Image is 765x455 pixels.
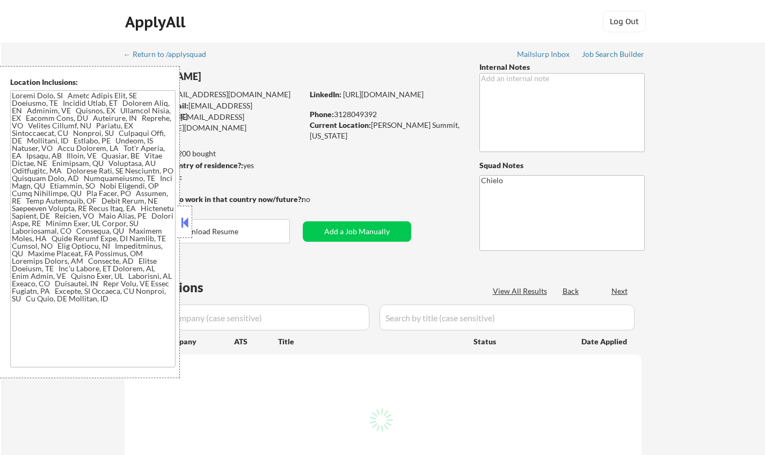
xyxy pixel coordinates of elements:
strong: Phone: [310,110,334,119]
div: [EMAIL_ADDRESS][PERSON_NAME][DOMAIN_NAME] [125,112,303,133]
div: View All Results [493,286,550,297]
div: no [302,194,332,205]
div: [PERSON_NAME] Summit, [US_STATE] [310,120,462,141]
div: 3128049392 [310,109,462,120]
div: ← Return to /applysquad [123,50,216,58]
div: Job Search Builder [582,50,645,58]
a: [URL][DOMAIN_NAME] [343,90,424,99]
div: Next [611,286,629,297]
div: Location Inclusions: [10,77,176,88]
div: 0 sent / 200 bought [124,148,303,159]
button: Add a Job Manually [303,221,411,242]
div: Company [164,336,234,347]
div: Internal Notes [479,62,645,73]
div: [EMAIL_ADDRESS][DOMAIN_NAME] [125,100,303,121]
a: ← Return to /applysquad [123,50,216,61]
strong: LinkedIn: [310,90,341,99]
div: [PERSON_NAME] [125,70,345,83]
div: Status [473,331,566,351]
input: Search by title (case sensitive) [380,305,635,330]
input: Search by company (case sensitive) [128,305,369,330]
strong: Will need Visa to work in that country now/future?: [125,194,303,204]
div: ATS [234,336,278,347]
a: Mailslurp Inbox [517,50,571,61]
div: yes [124,160,300,171]
div: Title [278,336,463,347]
strong: Current Location: [310,120,371,129]
div: ApplyAll [125,13,188,31]
div: [EMAIL_ADDRESS][DOMAIN_NAME] [125,89,303,100]
button: Log Out [603,11,646,32]
div: Back [563,286,580,297]
div: Mailslurp Inbox [517,50,571,58]
div: Date Applied [581,336,629,347]
a: Job Search Builder [582,50,645,61]
div: Squad Notes [479,160,645,171]
button: Download Resume [125,219,290,243]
